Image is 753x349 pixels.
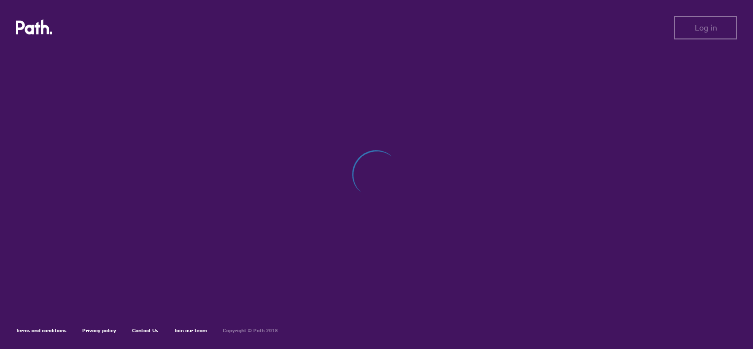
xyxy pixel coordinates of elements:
button: Log in [674,16,737,39]
a: Privacy policy [82,327,116,334]
span: Log in [695,23,717,32]
h6: Copyright © Path 2018 [223,328,278,334]
a: Contact Us [132,327,158,334]
a: Join our team [174,327,207,334]
a: Terms and conditions [16,327,67,334]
